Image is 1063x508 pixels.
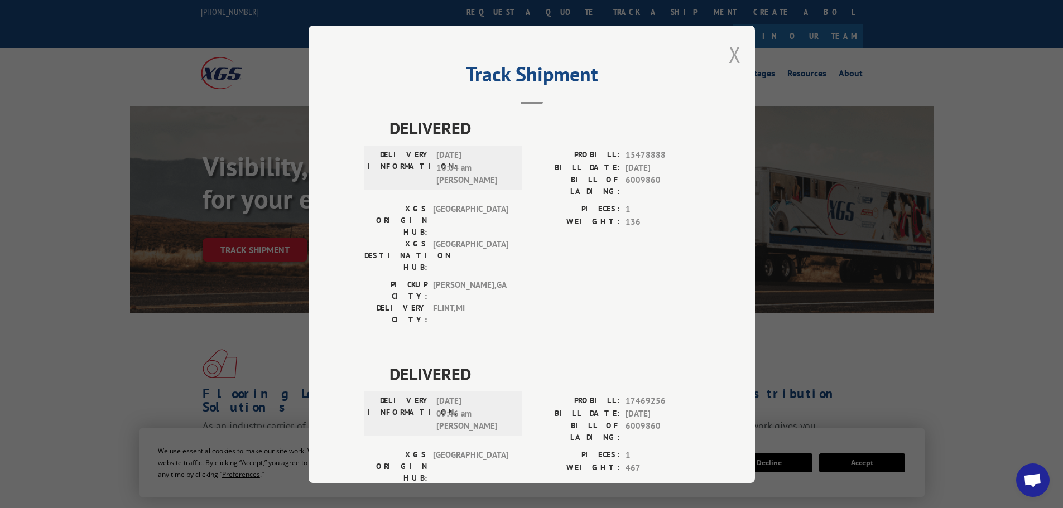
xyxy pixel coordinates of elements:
[626,203,699,216] span: 1
[436,149,512,187] span: [DATE] 10:04 am [PERSON_NAME]
[364,203,427,238] label: XGS ORIGIN HUB:
[532,420,620,443] label: BILL OF LADING:
[389,361,699,386] span: DELIVERED
[532,449,620,462] label: PIECES:
[729,40,741,69] button: Close modal
[364,66,699,88] h2: Track Shipment
[626,174,699,197] span: 6009860
[626,395,699,408] span: 17469256
[433,238,508,273] span: [GEOGRAPHIC_DATA]
[532,395,620,408] label: PROBILL:
[436,395,512,433] span: [DATE] 09:46 am [PERSON_NAME]
[433,279,508,302] span: [PERSON_NAME] , GA
[364,302,427,326] label: DELIVERY CITY:
[368,149,431,187] label: DELIVERY INFORMATION:
[532,149,620,162] label: PROBILL:
[433,449,508,484] span: [GEOGRAPHIC_DATA]
[626,215,699,228] span: 136
[626,161,699,174] span: [DATE]
[1016,463,1050,497] div: Open chat
[626,407,699,420] span: [DATE]
[626,149,699,162] span: 15478888
[433,203,508,238] span: [GEOGRAPHIC_DATA]
[626,420,699,443] span: 6009860
[364,449,427,484] label: XGS ORIGIN HUB:
[532,174,620,197] label: BILL OF LADING:
[364,238,427,273] label: XGS DESTINATION HUB:
[532,407,620,420] label: BILL DATE:
[532,461,620,474] label: WEIGHT:
[626,449,699,462] span: 1
[389,115,699,141] span: DELIVERED
[626,461,699,474] span: 467
[532,203,620,216] label: PIECES:
[532,161,620,174] label: BILL DATE:
[433,302,508,326] span: FLINT , MI
[532,215,620,228] label: WEIGHT:
[364,279,427,302] label: PICKUP CITY:
[368,395,431,433] label: DELIVERY INFORMATION:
